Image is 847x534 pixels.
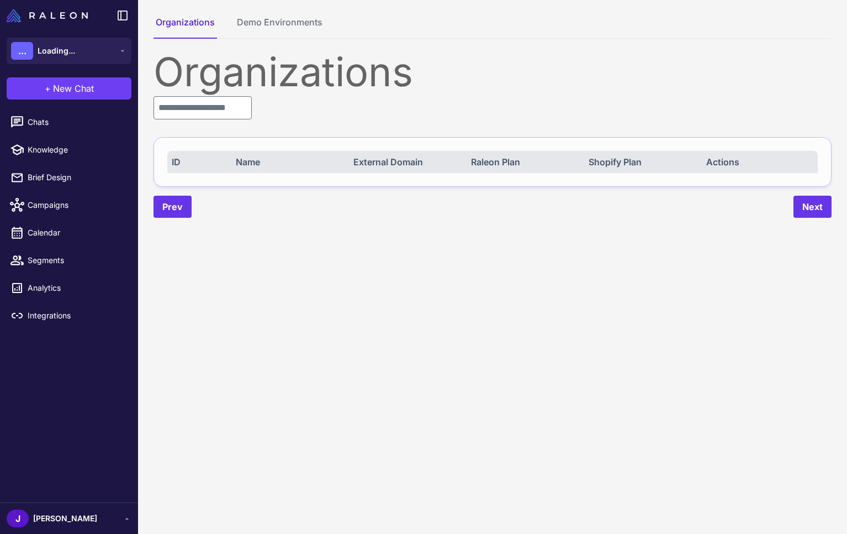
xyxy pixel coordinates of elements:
[235,15,325,39] button: Demo Environments
[33,512,97,525] span: [PERSON_NAME]
[7,77,131,100] button: +New Chat
[28,254,125,266] span: Segments
[4,166,134,189] a: Brief Design
[236,155,343,169] div: Name
[7,510,29,527] div: J
[53,82,94,95] span: New Chat
[38,45,75,57] span: Loading...
[28,171,125,184] span: Brief Design
[4,138,134,161] a: Knowledge
[28,116,125,128] span: Chats
[28,227,125,239] span: Calendar
[28,199,125,211] span: Campaigns
[4,276,134,300] a: Analytics
[153,15,217,39] button: Organizations
[4,304,134,327] a: Integrations
[172,155,225,169] div: ID
[471,155,578,169] div: Raleon Plan
[45,82,51,95] span: +
[11,42,33,60] div: ...
[4,111,134,134] a: Chats
[353,155,460,169] div: External Domain
[28,282,125,294] span: Analytics
[793,196,832,218] button: Next
[4,193,134,217] a: Campaigns
[7,9,88,22] img: Raleon Logo
[153,52,832,92] div: Organizations
[589,155,696,169] div: Shopify Plan
[706,155,813,169] div: Actions
[28,310,125,322] span: Integrations
[4,249,134,272] a: Segments
[4,221,134,244] a: Calendar
[153,196,192,218] button: Prev
[7,38,131,64] button: ...Loading...
[28,144,125,156] span: Knowledge
[7,9,92,22] a: Raleon Logo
